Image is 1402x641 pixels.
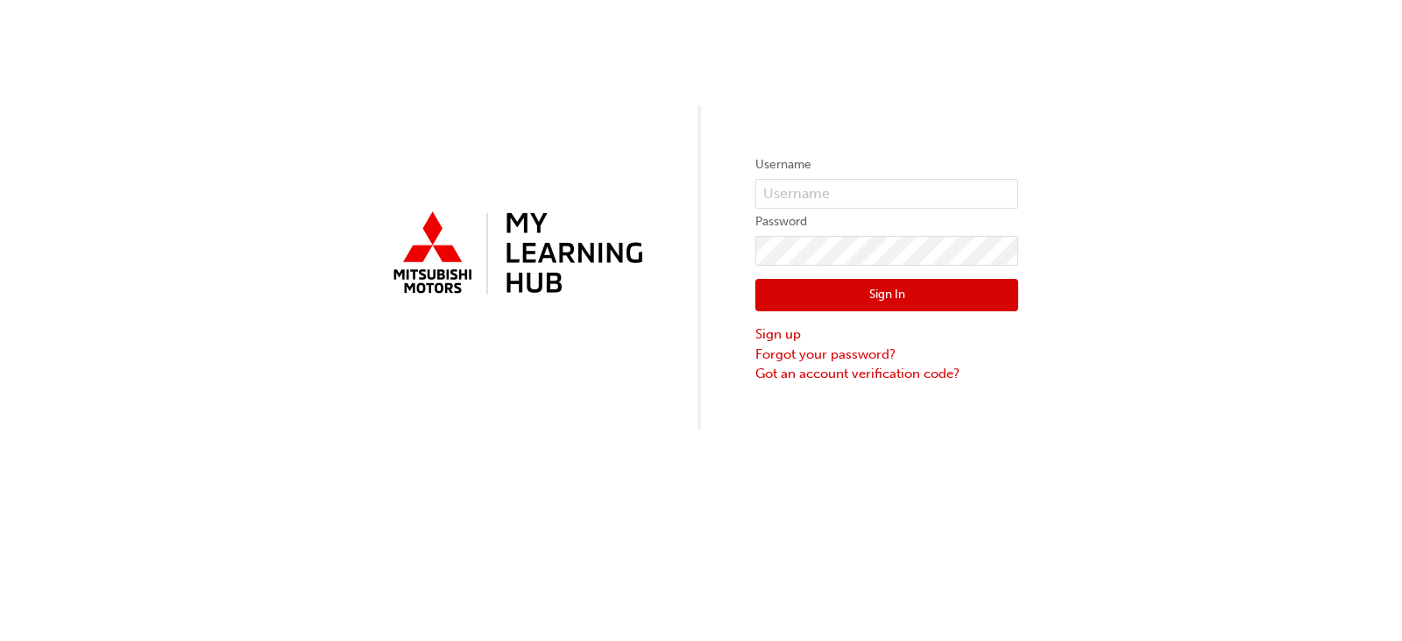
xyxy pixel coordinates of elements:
a: Sign up [755,324,1018,345]
label: Password [755,211,1018,232]
a: Got an account verification code? [755,364,1018,384]
img: mmal [384,204,647,304]
a: Forgot your password? [755,345,1018,365]
label: Username [755,154,1018,175]
input: Username [755,179,1018,209]
button: Sign In [755,279,1018,312]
